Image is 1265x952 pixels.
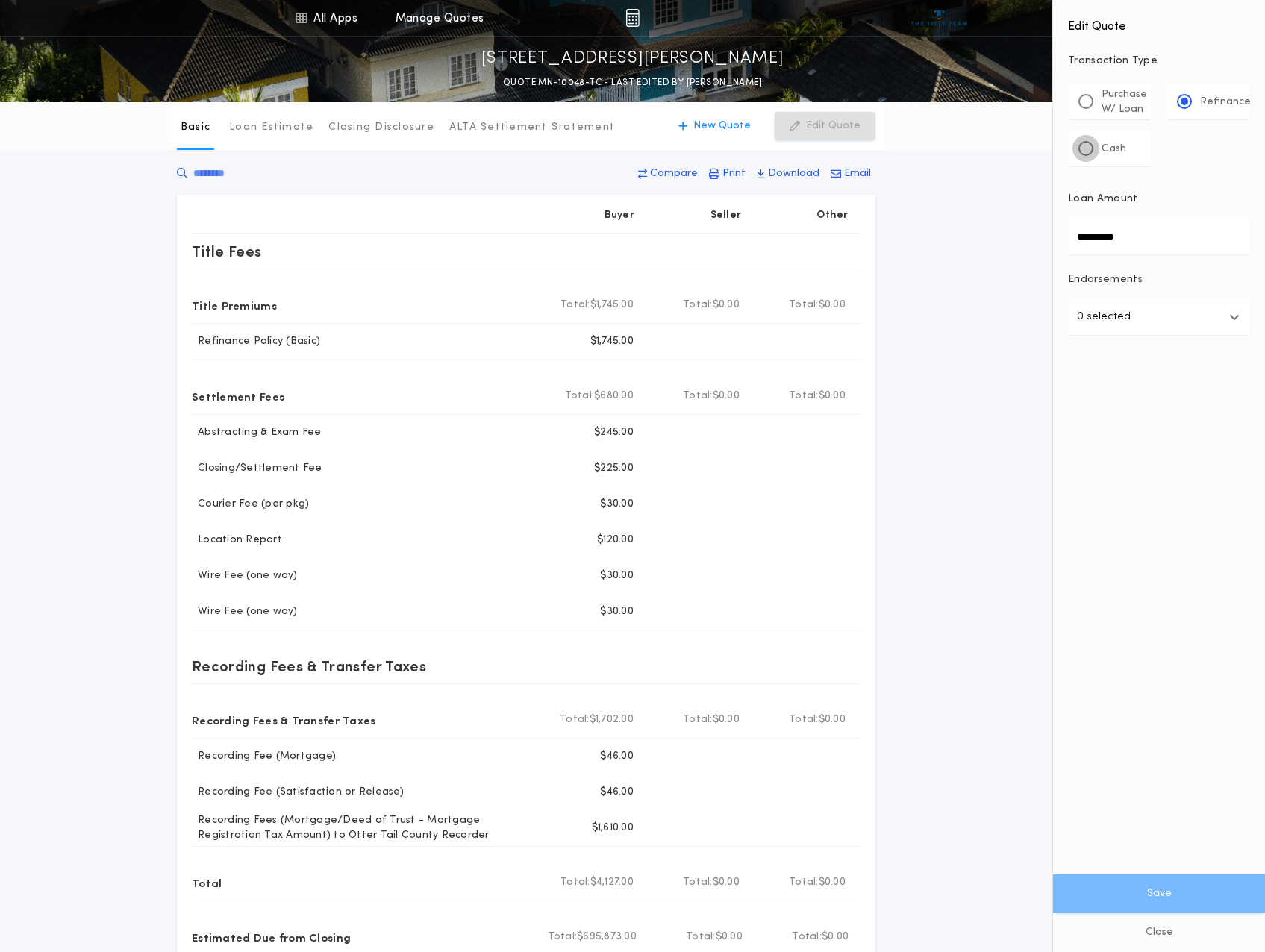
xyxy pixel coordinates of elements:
p: Recording Fees & Transfer Taxes [192,708,376,732]
p: Download [768,166,819,181]
button: Print [705,160,750,187]
p: Basic [181,120,210,135]
p: Email [844,166,871,181]
p: Other [817,208,849,223]
span: $0.00 [819,298,846,313]
button: New Quote [663,112,766,140]
b: Total: [789,298,819,313]
button: Download [752,160,824,187]
p: Title Fees [192,239,262,263]
h4: Edit Quote [1068,9,1250,36]
p: ALTA Settlement Statement [449,120,615,135]
b: Total: [560,875,590,890]
button: 0 selected [1068,299,1250,335]
p: Purchase W/ Loan [1102,87,1147,117]
b: Total: [789,713,819,727]
p: Settlement Fees [192,384,284,408]
b: Total: [683,389,713,404]
p: Closing/Settlement Fee [192,461,322,476]
span: $0.00 [819,389,846,404]
b: Total: [683,298,713,313]
p: Wire Fee (one way) [192,604,298,619]
p: Cash [1102,142,1126,157]
span: $0.00 [713,875,740,890]
img: img [625,9,640,27]
p: Estimated Due from Closing [192,925,351,949]
p: $1,610.00 [592,821,634,836]
p: $225.00 [594,461,634,476]
p: 0 selected [1077,308,1131,326]
p: New Quote [693,119,751,134]
button: Email [826,160,875,187]
span: $680.00 [594,389,634,404]
p: Location Report [192,533,282,548]
button: Save [1053,874,1265,913]
b: Total: [686,930,716,945]
b: Total: [792,930,822,945]
p: Buyer [605,208,634,223]
input: Loan Amount [1068,219,1250,254]
span: $1,702.00 [590,713,634,727]
span: $0.00 [716,930,743,945]
p: QUOTE MN-10048-TC - LAST EDITED BY [PERSON_NAME] [503,75,762,90]
p: Courier Fee (per pkg) [192,497,309,512]
b: Total: [565,389,595,404]
p: $30.00 [600,569,634,583]
b: Total: [560,298,590,313]
span: $695,873.00 [577,930,637,945]
b: Total: [683,875,713,890]
p: $120.00 [597,533,634,548]
p: Total [192,871,222,895]
span: $0.00 [819,713,846,727]
button: Compare [634,160,702,187]
p: $46.00 [600,785,634,800]
p: $46.00 [600,749,634,764]
p: $1,745.00 [590,334,634,349]
b: Total: [560,713,590,727]
p: $245.00 [594,425,634,440]
b: Total: [789,875,819,890]
b: Total: [683,713,713,727]
p: Recording Fees (Mortgage/Deed of Trust - Mortgage Registration Tax Amount) to Otter Tail County R... [192,813,540,843]
p: Seller [710,208,742,223]
p: Loan Estimate [229,120,313,135]
p: Recording Fee (Satisfaction or Release) [192,785,404,800]
button: Close [1053,913,1265,952]
button: Edit Quote [775,112,875,140]
p: Print [722,166,746,181]
span: $0.00 [713,713,740,727]
span: $0.00 [822,930,849,945]
span: $0.00 [713,298,740,313]
p: Loan Amount [1068,192,1138,207]
p: Edit Quote [806,119,860,134]
p: Title Premiums [192,293,277,317]
b: Total: [548,930,578,945]
span: $1,745.00 [590,298,634,313]
p: Transaction Type [1068,54,1250,69]
p: [STREET_ADDRESS][PERSON_NAME] [481,47,784,71]
p: Abstracting & Exam Fee [192,425,322,440]
p: Recording Fees & Transfer Taxes [192,654,426,678]
span: $4,127.00 [590,875,634,890]
p: Closing Disclosure [328,120,434,135]
p: Endorsements [1068,272,1250,287]
p: Compare [650,166,698,181]
b: Total: [789,389,819,404]
p: Wire Fee (one way) [192,569,298,583]
p: $30.00 [600,604,634,619]
p: Refinance [1200,95,1251,110]
span: $0.00 [819,875,846,890]
p: $30.00 [600,497,634,512]
p: Refinance Policy (Basic) [192,334,320,349]
span: $0.00 [713,389,740,404]
p: Recording Fee (Mortgage) [192,749,336,764]
img: vs-icon [911,10,967,25]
